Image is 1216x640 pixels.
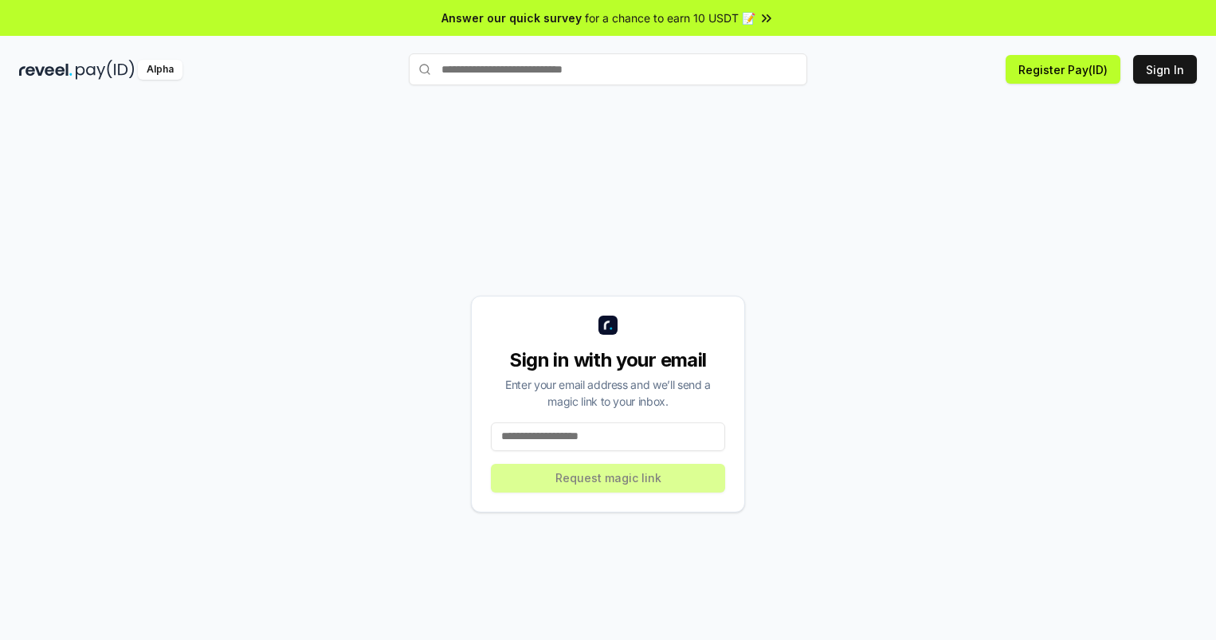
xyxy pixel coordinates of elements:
span: for a chance to earn 10 USDT 📝 [585,10,755,26]
button: Sign In [1133,55,1197,84]
button: Register Pay(ID) [1006,55,1120,84]
img: pay_id [76,60,135,80]
div: Sign in with your email [491,347,725,373]
div: Alpha [138,60,182,80]
div: Enter your email address and we’ll send a magic link to your inbox. [491,376,725,410]
img: logo_small [598,316,618,335]
img: reveel_dark [19,60,73,80]
span: Answer our quick survey [441,10,582,26]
